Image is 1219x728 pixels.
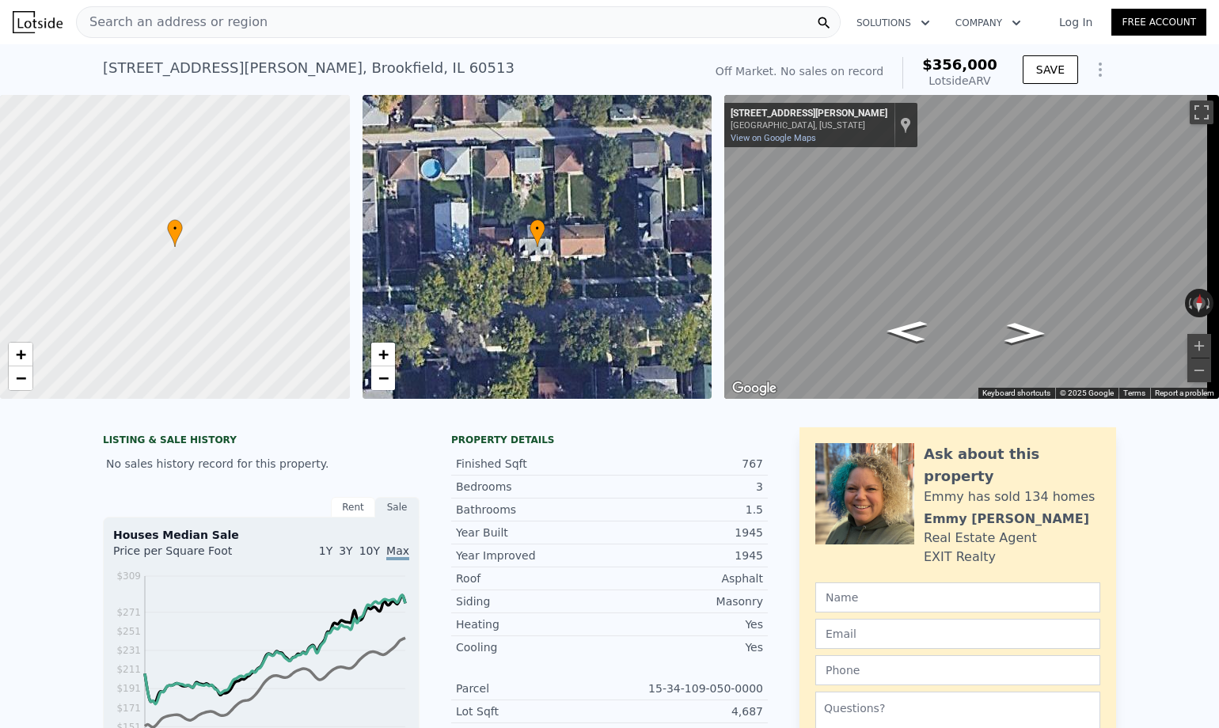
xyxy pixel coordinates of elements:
a: View on Google Maps [731,133,816,143]
button: Rotate counterclockwise [1185,289,1194,317]
div: Real Estate Agent [924,529,1037,548]
div: Roof [456,571,609,586]
div: 1.5 [609,502,763,518]
div: No sales history record for this property. [103,449,420,478]
div: Year Improved [456,548,609,563]
img: Lotside [13,11,63,33]
span: $356,000 [922,56,997,73]
div: Lotside ARV [922,73,997,89]
a: Zoom in [371,343,395,366]
div: 1945 [609,525,763,540]
span: 3Y [339,544,352,557]
div: Street View [724,95,1219,399]
input: Name [815,582,1100,612]
button: Keyboard shortcuts [982,388,1050,399]
div: 4,687 [609,703,763,719]
tspan: $271 [116,607,141,618]
div: [STREET_ADDRESS][PERSON_NAME] , Brookfield , IL 60513 [103,57,515,79]
button: Zoom in [1187,334,1211,358]
a: Terms (opens in new tab) [1123,389,1145,397]
button: Toggle fullscreen view [1190,100,1213,124]
div: Yes [609,639,763,655]
div: Yes [609,616,763,632]
tspan: $191 [116,683,141,694]
span: + [378,344,388,364]
button: Company [943,9,1034,37]
tspan: $251 [116,626,141,637]
a: Free Account [1111,9,1206,36]
div: Year Built [456,525,609,540]
span: Max [386,544,409,560]
input: Phone [815,655,1100,685]
div: Siding [456,593,609,609]
div: 3 [609,479,763,495]
div: LISTING & SALE HISTORY [103,434,420,449]
div: • [530,219,545,247]
div: Rent [331,497,375,518]
button: SAVE [1023,55,1078,84]
tspan: $211 [116,664,141,675]
tspan: $171 [116,703,141,714]
span: − [378,368,388,388]
button: Zoom out [1187,358,1211,382]
a: Report a problem [1155,389,1214,397]
span: 10Y [359,544,380,557]
div: Sale [375,497,420,518]
span: − [16,368,26,388]
path: Go East, Jackson Ave [987,317,1063,348]
input: Email [815,619,1100,649]
div: Masonry [609,593,763,609]
div: Asphalt [609,571,763,586]
div: [STREET_ADDRESS][PERSON_NAME] [731,108,887,120]
div: [GEOGRAPHIC_DATA], [US_STATE] [731,120,887,131]
path: Go West, Jackson Ave [868,316,944,347]
div: Finished Sqft [456,456,609,472]
div: Lot Sqft [456,703,609,719]
div: Property details [451,434,768,446]
span: 1Y [319,544,332,557]
a: Zoom out [371,366,395,390]
img: Google [728,378,780,399]
a: Zoom out [9,366,32,390]
div: Heating [456,616,609,632]
div: Cooling [456,639,609,655]
div: 767 [609,456,763,472]
div: Bathrooms [456,502,609,518]
div: Houses Median Sale [113,527,409,543]
div: • [167,219,183,247]
div: Parcel [456,681,609,696]
button: Show Options [1084,54,1116,85]
div: Price per Square Foot [113,543,261,568]
div: Bedrooms [456,479,609,495]
span: • [167,222,183,236]
div: Off Market. No sales on record [716,63,883,79]
a: Log In [1040,14,1111,30]
tspan: $309 [116,571,141,582]
div: 1945 [609,548,763,563]
button: Rotate clockwise [1206,289,1214,317]
span: • [530,222,545,236]
a: Zoom in [9,343,32,366]
span: + [16,344,26,364]
button: Reset the view [1192,288,1206,317]
a: Open this area in Google Maps (opens a new window) [728,378,780,399]
div: Emmy [PERSON_NAME] [924,510,1089,529]
tspan: $231 [116,645,141,656]
div: 15-34-109-050-0000 [609,681,763,696]
span: © 2025 Google [1060,389,1114,397]
div: Ask about this property [924,443,1100,487]
div: EXIT Realty [924,548,996,567]
div: Map [724,95,1219,399]
a: Show location on map [900,116,911,134]
div: Emmy has sold 134 homes [924,487,1095,506]
button: Solutions [844,9,943,37]
span: Search an address or region [77,13,268,32]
